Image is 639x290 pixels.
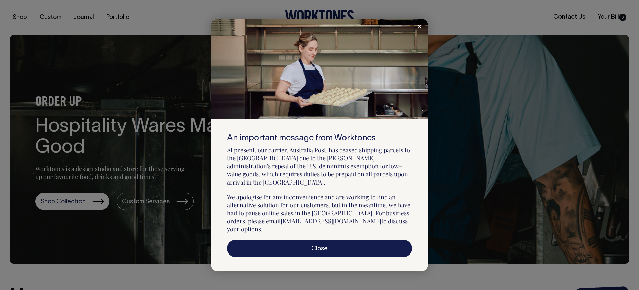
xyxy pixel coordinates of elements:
img: Snowy mountain peak at sunrise [211,19,428,119]
p: At present, our carrier, Australia Post, has ceased shipping parcels to the [GEOGRAPHIC_DATA] due... [227,146,412,186]
p: We apologise for any inconvenience and are working to find an alternative solution for our custom... [227,193,412,233]
a: Close [227,240,412,257]
a: [EMAIL_ADDRESS][DOMAIN_NAME] [281,217,381,225]
h6: An important message from Worktones [227,134,412,143]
